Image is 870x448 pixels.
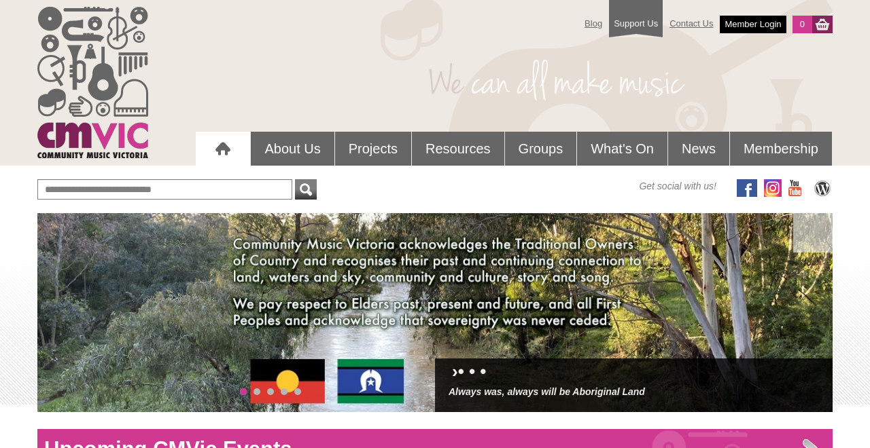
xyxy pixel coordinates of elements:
img: CMVic Blog [812,179,833,197]
a: Contact Us [663,12,720,35]
span: Get social with us! [639,179,716,193]
a: Projects [335,132,411,166]
a: Member Login [720,16,786,33]
a: News [668,132,729,166]
a: About Us [251,132,334,166]
img: cmvic_logo.png [37,7,148,158]
a: Blog [578,12,609,35]
a: 0 [793,16,812,33]
img: icon-instagram.png [764,179,782,197]
h2: › [449,365,819,385]
a: What's On [577,132,667,166]
a: Membership [730,132,832,166]
a: Groups [505,132,577,166]
a: Resources [412,132,504,166]
a: • • • [458,361,487,381]
a: Always was, always will be Aboriginal Land [449,386,645,397]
